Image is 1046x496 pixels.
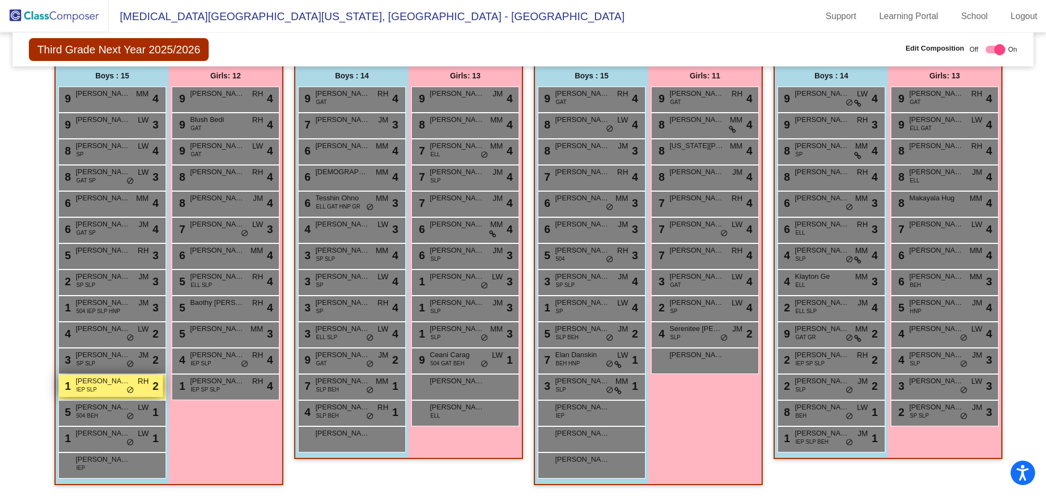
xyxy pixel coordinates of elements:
[670,98,681,106] span: GAT
[267,273,273,290] span: 4
[267,169,273,185] span: 4
[392,247,398,264] span: 4
[252,114,263,126] span: RH
[138,167,149,178] span: LW
[555,271,610,282] span: [PERSON_NAME]
[316,255,335,263] span: SP SLP
[670,271,724,282] span: [PERSON_NAME]
[732,167,743,178] span: JM
[632,90,638,107] span: 4
[795,219,849,230] span: [PERSON_NAME]
[416,145,425,157] span: 7
[177,145,185,157] span: 9
[409,65,522,87] div: Girls: 13
[416,171,425,183] span: 7
[138,114,149,126] span: LW
[555,219,610,230] span: [PERSON_NAME]
[392,169,398,185] span: 4
[416,93,425,105] span: 9
[1008,45,1017,54] span: On
[430,219,484,230] span: [PERSON_NAME]
[295,65,409,87] div: Boys : 14
[492,88,503,100] span: JM
[267,117,273,133] span: 4
[909,114,964,125] span: [PERSON_NAME]
[656,223,665,235] span: 7
[732,88,743,100] span: RH
[378,88,388,100] span: RH
[62,171,71,183] span: 8
[252,88,263,100] span: RH
[492,167,503,178] span: JM
[606,203,613,212] span: do_not_disturb_alt
[153,117,159,133] span: 3
[795,193,849,204] span: [PERSON_NAME]
[555,167,610,177] span: [PERSON_NAME] Reign [PERSON_NAME]
[430,271,484,282] span: [PERSON_NAME]
[732,245,743,256] span: RH
[376,140,388,152] span: MM
[430,114,484,125] span: [PERSON_NAME] [PERSON_NAME]
[542,119,550,131] span: 8
[507,90,513,107] span: 4
[971,219,982,230] span: LW
[76,140,130,151] span: [PERSON_NAME]
[315,245,370,256] span: [PERSON_NAME]
[781,171,790,183] span: 8
[302,223,311,235] span: 4
[905,43,964,54] span: Edit Composition
[909,193,964,204] span: Makayala Hug
[746,90,752,107] span: 4
[775,65,888,87] div: Boys : 14
[872,247,878,264] span: 4
[76,150,83,158] span: SP
[138,271,149,283] span: JM
[302,171,311,183] span: 6
[191,150,202,158] span: GAT
[252,219,263,230] span: LW
[542,93,550,105] span: 9
[1002,8,1046,25] a: Logout
[616,193,628,204] span: MM
[190,114,245,125] span: Blush Bedi
[492,271,503,283] span: LW
[781,93,790,105] span: 9
[177,171,185,183] span: 8
[490,140,503,152] span: MM
[430,255,441,263] span: SLP
[846,99,853,107] span: do_not_disturb_alt
[970,45,978,54] span: Off
[252,140,263,152] span: LW
[909,167,964,177] span: [PERSON_NAME] [PERSON_NAME]
[76,219,130,230] span: [PERSON_NAME]
[430,176,441,185] span: SLP
[76,271,130,282] span: [PERSON_NAME]
[986,247,992,264] span: 4
[267,90,273,107] span: 4
[872,221,878,237] span: 3
[846,255,853,264] span: do_not_disturb_alt
[617,88,628,100] span: RH
[896,145,904,157] span: 8
[971,114,982,126] span: LW
[732,219,743,230] span: LW
[76,167,130,177] span: [PERSON_NAME]
[986,90,992,107] span: 4
[302,145,311,157] span: 6
[846,203,853,212] span: do_not_disturb_alt
[315,271,370,282] span: [PERSON_NAME]
[76,114,130,125] span: [PERSON_NAME] [PERSON_NAME]
[62,249,71,261] span: 5
[896,171,904,183] span: 8
[315,114,370,125] span: [PERSON_NAME]
[153,247,159,264] span: 3
[855,140,868,152] span: MM
[430,167,484,177] span: [PERSON_NAME]
[872,195,878,211] span: 3
[62,119,71,131] span: 9
[896,223,904,235] span: 7
[416,119,425,131] span: 8
[267,195,273,211] span: 4
[542,145,550,157] span: 8
[535,65,648,87] div: Boys : 15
